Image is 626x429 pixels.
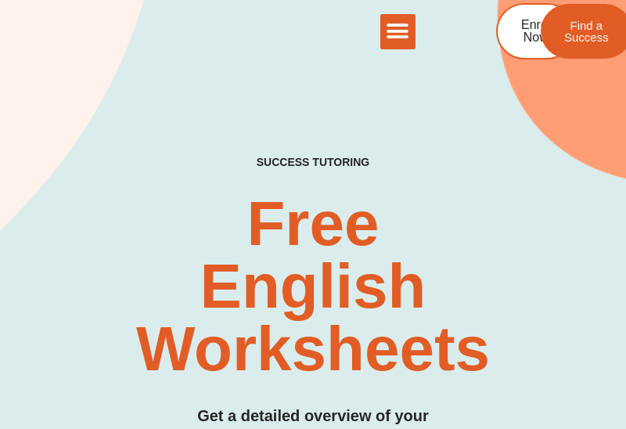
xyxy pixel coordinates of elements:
iframe: Chat Widget [548,354,626,429]
div: Menu Toggle [380,14,416,49]
a: Enrol Now [496,3,575,59]
h2: Free English Worksheets​ [127,193,498,380]
span: Find a Success [564,20,609,43]
span: Enrol Now [521,19,550,44]
h4: SUCCESS TUTORING​ [229,156,396,169]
